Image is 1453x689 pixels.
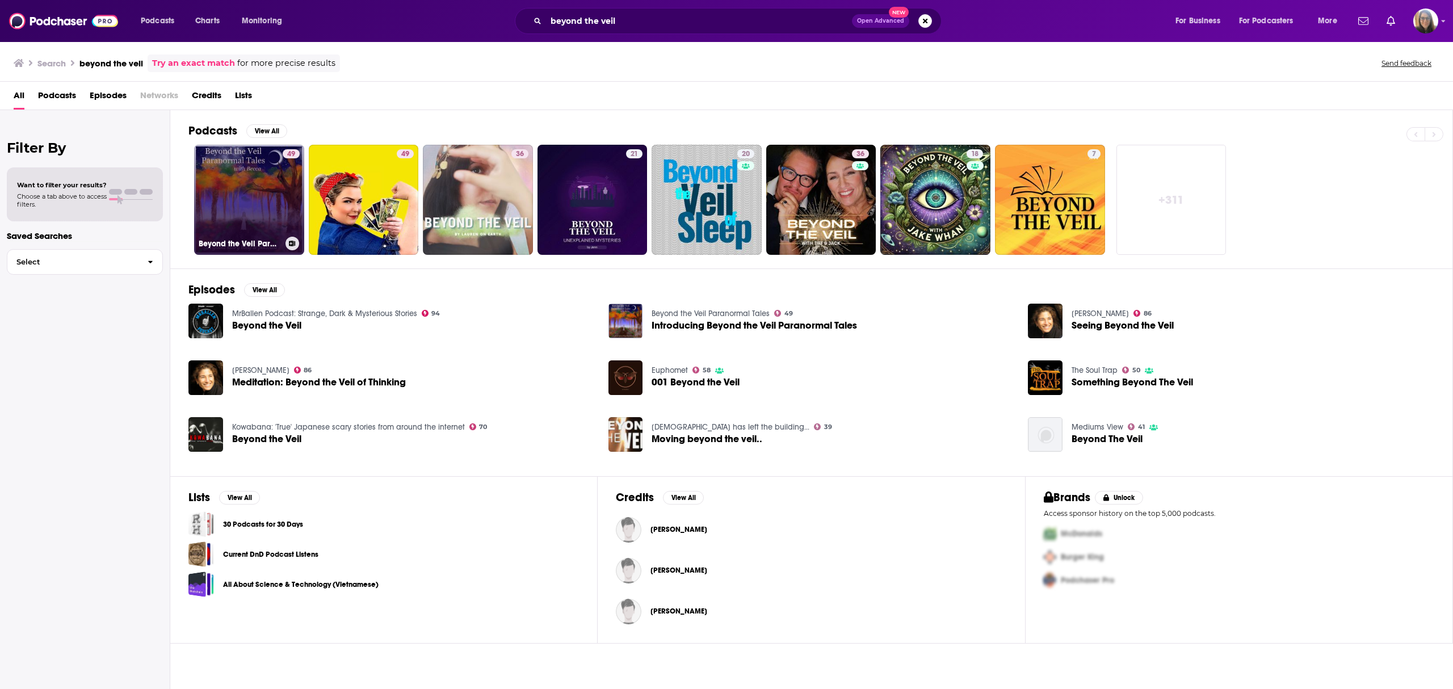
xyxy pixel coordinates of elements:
span: 39 [824,425,832,430]
h3: beyond the veil [79,58,143,69]
a: 30 Podcasts for 30 Days [223,518,303,531]
img: Moving beyond the veil.. [608,417,643,452]
span: Beyond The Veil [1072,434,1143,444]
span: For Podcasters [1239,13,1294,29]
a: 49 [283,149,300,158]
button: open menu [133,12,189,30]
h2: Filter By [7,140,163,156]
span: for more precise results [237,57,335,70]
a: Moving beyond the veil.. [652,434,762,444]
span: McDonalds [1061,529,1102,539]
a: 49Beyond the Veil Paranormal Tales [194,145,304,255]
a: All [14,86,24,110]
a: 36 [511,149,528,158]
span: Open Advanced [857,18,904,24]
span: 94 [431,311,440,316]
span: [PERSON_NAME] [650,525,707,534]
h3: Search [37,58,66,69]
img: Frances Weber [616,517,641,543]
button: View All [246,124,287,138]
span: Something Beyond The Veil [1072,377,1193,387]
span: Monitoring [242,13,282,29]
a: 20 [652,145,762,255]
img: User Profile [1413,9,1438,33]
a: 49 [309,145,419,255]
button: Dr. Doug WeberDr. Doug Weber [616,552,1006,589]
img: Beyond The Veil [1028,417,1063,452]
button: View All [244,283,285,297]
span: [PERSON_NAME] [650,566,707,575]
a: Lists [235,86,252,110]
span: 30 Podcasts for 30 Days [188,511,214,537]
a: 18 [967,149,983,158]
a: Podcasts [38,86,76,110]
span: Meditation: Beyond the Veil of Thinking [232,377,406,387]
span: 41 [1138,425,1145,430]
a: 20 [737,149,754,158]
div: Search podcasts, credits, & more... [526,8,952,34]
a: Dr. Doug Weber [650,566,707,575]
img: Meditation: Beyond the Veil of Thinking [188,360,223,395]
span: 50 [1132,368,1140,373]
a: 49 [397,149,414,158]
h3: Beyond the Veil Paranormal Tales [199,239,281,249]
a: Safehouse Church has left the building... [652,422,809,432]
a: CreditsView All [616,490,704,505]
a: 7 [1087,149,1101,158]
a: 36 [423,145,533,255]
button: Send feedback [1378,58,1435,68]
span: 18 [971,149,979,160]
button: Select [7,249,163,275]
a: 18 [880,145,990,255]
a: Frances Weber [650,525,707,534]
button: Open AdvancedNew [852,14,909,28]
a: All About Science & Technology (Vietnamese) [188,572,214,597]
img: Introducing Beyond the Veil Paranormal Tales [608,304,643,338]
a: Current DnD Podcast Listens [188,541,214,567]
a: 36 [852,149,869,158]
a: Current DnD Podcast Listens [223,548,318,561]
span: Networks [140,86,178,110]
img: Beyond the Veil [188,304,223,338]
button: open menu [1232,12,1310,30]
a: 86 [1133,310,1152,317]
a: All About Science & Technology (Vietnamese) [223,578,379,591]
img: Beyond the Veil [188,417,223,452]
span: 36 [856,149,864,160]
a: 36 [766,145,876,255]
p: Saved Searches [7,230,163,241]
span: Credits [192,86,221,110]
a: PodcastsView All [188,124,287,138]
span: Burger King [1061,552,1104,562]
span: More [1318,13,1337,29]
input: Search podcasts, credits, & more... [546,12,852,30]
span: Choose a tab above to access filters. [17,192,107,208]
a: Podchaser - Follow, Share and Rate Podcasts [9,10,118,32]
img: Katrina Basnett [616,599,641,624]
p: Access sponsor history on the top 5,000 podcasts. [1044,509,1434,518]
a: Charts [188,12,226,30]
a: 7 [995,145,1105,255]
a: Episodes [90,86,127,110]
span: Beyond the Veil [232,434,301,444]
h2: Podcasts [188,124,237,138]
a: 001 Beyond the Veil [652,377,740,387]
span: 49 [401,149,409,160]
span: Beyond the Veil [232,321,301,330]
button: Unlock [1095,491,1143,505]
span: Charts [195,13,220,29]
a: Tara Brach [1072,309,1129,318]
a: Seeing Beyond the Veil [1072,321,1174,330]
h2: Episodes [188,283,235,297]
button: Show profile menu [1413,9,1438,33]
img: Seeing Beyond the Veil [1028,304,1063,338]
